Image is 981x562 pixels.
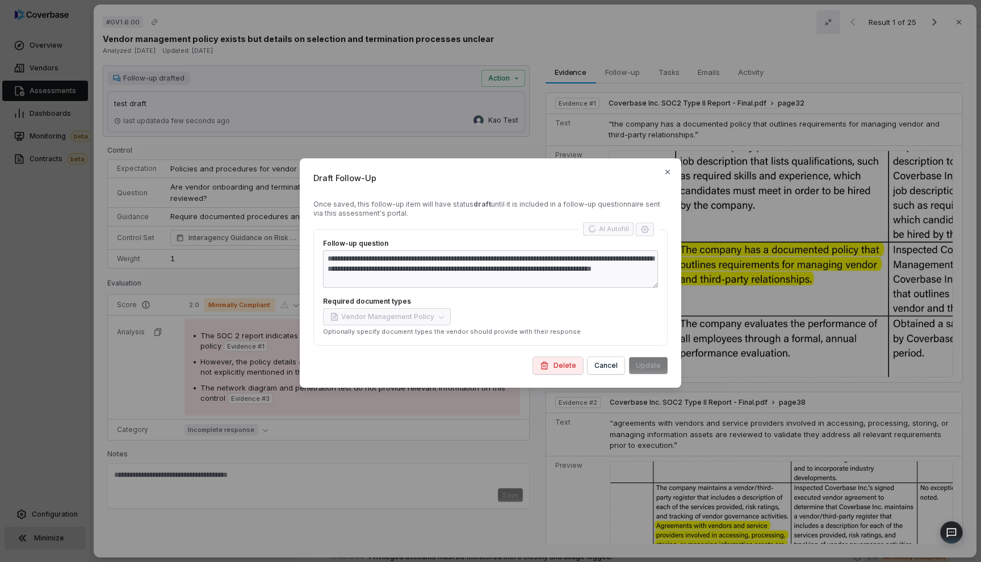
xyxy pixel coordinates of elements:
[313,172,668,184] span: Draft Follow-Up
[323,239,658,248] label: Follow-up question
[323,297,658,306] label: Required document types
[313,200,668,218] div: Once saved, this follow-up item will have status until it is included in a follow-up questionnair...
[473,200,491,208] strong: draft
[323,328,658,336] p: Optionally specify document types the vendor should provide with their response
[588,357,624,374] button: Cancel
[533,357,583,374] button: Delete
